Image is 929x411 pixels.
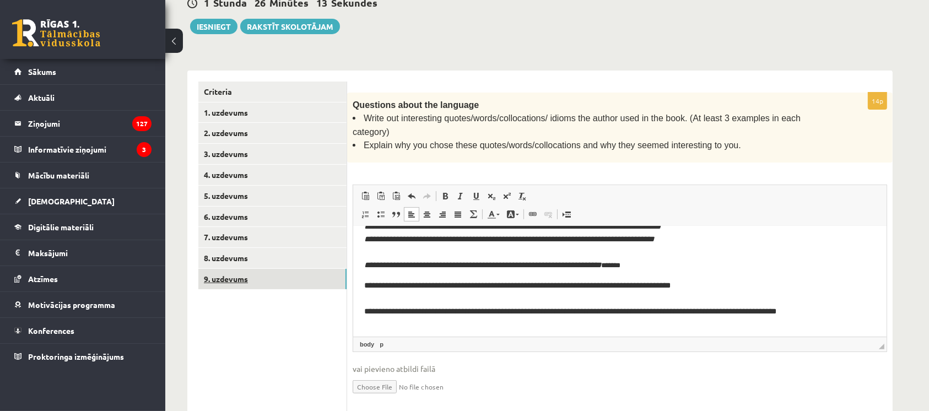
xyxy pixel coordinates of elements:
a: Proktoringa izmēģinājums [14,344,152,369]
a: Insert Page Break for Printing [559,207,574,221]
a: Background Colour [503,207,522,221]
a: Paste from Word [388,189,404,203]
a: Undo (Ctrl+Z) [404,189,419,203]
a: Align Right [435,207,450,221]
a: 8. uzdevums [198,248,347,268]
a: p element [377,339,386,349]
a: Block Quote [388,207,404,221]
p: 14p [868,92,887,110]
legend: Informatīvie ziņojumi [28,137,152,162]
a: Link (Ctrl+K) [525,207,541,221]
a: Criteria [198,82,347,102]
a: 9. uzdevums [198,269,347,289]
a: 4. uzdevums [198,165,347,185]
a: Justify [450,207,466,221]
a: Text Colour [484,207,503,221]
a: Superscript [499,189,515,203]
a: Aktuāli [14,85,152,110]
a: Rīgas 1. Tālmācības vidusskola [12,19,100,47]
iframe: Rich Text Editor, wiswyg-editor-user-answer-47363984912600 [353,226,887,337]
a: Paste (Ctrl+V) [358,189,373,203]
span: Mācību materiāli [28,170,89,180]
button: Iesniegt [190,19,237,34]
a: 7. uzdevums [198,227,347,247]
a: Redo (Ctrl+Y) [419,189,435,203]
a: 2. uzdevums [198,123,347,143]
a: Underline (Ctrl+U) [468,189,484,203]
a: 3. uzdevums [198,144,347,164]
legend: Ziņojumi [28,111,152,136]
a: [DEMOGRAPHIC_DATA] [14,188,152,214]
span: Konferences [28,326,74,336]
a: Informatīvie ziņojumi3 [14,137,152,162]
a: 6. uzdevums [198,207,347,227]
a: Remove Format [515,189,530,203]
a: Atzīmes [14,266,152,291]
a: Centre [419,207,435,221]
span: Digitālie materiāli [28,222,94,232]
a: 1. uzdevums [198,102,347,123]
a: Subscript [484,189,499,203]
span: Explain why you chose these quotes/words/collocations and why they seemed interesting to you. [364,140,741,150]
a: Rakstīt skolotājam [240,19,340,34]
span: Aktuāli [28,93,55,102]
span: Write out interesting quotes/words/collocations/ idioms the author used in the book. (At least 3 ... [353,113,801,136]
a: Insert/Remove Bulleted List [373,207,388,221]
a: Math [466,207,481,221]
a: Italic (Ctrl+I) [453,189,468,203]
legend: Maksājumi [28,240,152,266]
a: body element [358,339,376,349]
a: Bold (Ctrl+B) [438,189,453,203]
a: Konferences [14,318,152,343]
a: Digitālie materiāli [14,214,152,240]
a: Align Left [404,207,419,221]
a: Unlink [541,207,556,221]
a: Sākums [14,59,152,84]
a: Ziņojumi127 [14,111,152,136]
span: Sākums [28,67,56,77]
a: 5. uzdevums [198,186,347,206]
i: 3 [137,142,152,157]
span: Drag to resize [879,344,884,349]
span: [DEMOGRAPHIC_DATA] [28,196,115,206]
a: Motivācijas programma [14,292,152,317]
a: Paste as plain text (Ctrl+Shift+V) [373,189,388,203]
span: Atzīmes [28,274,58,284]
a: Maksājumi [14,240,152,266]
i: 127 [132,116,152,131]
span: Motivācijas programma [28,300,115,310]
a: Insert/Remove Numbered List [358,207,373,221]
span: vai pievieno atbildi failā [353,363,887,375]
span: Questions about the language [353,100,479,110]
a: Mācību materiāli [14,163,152,188]
span: Proktoringa izmēģinājums [28,351,124,361]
